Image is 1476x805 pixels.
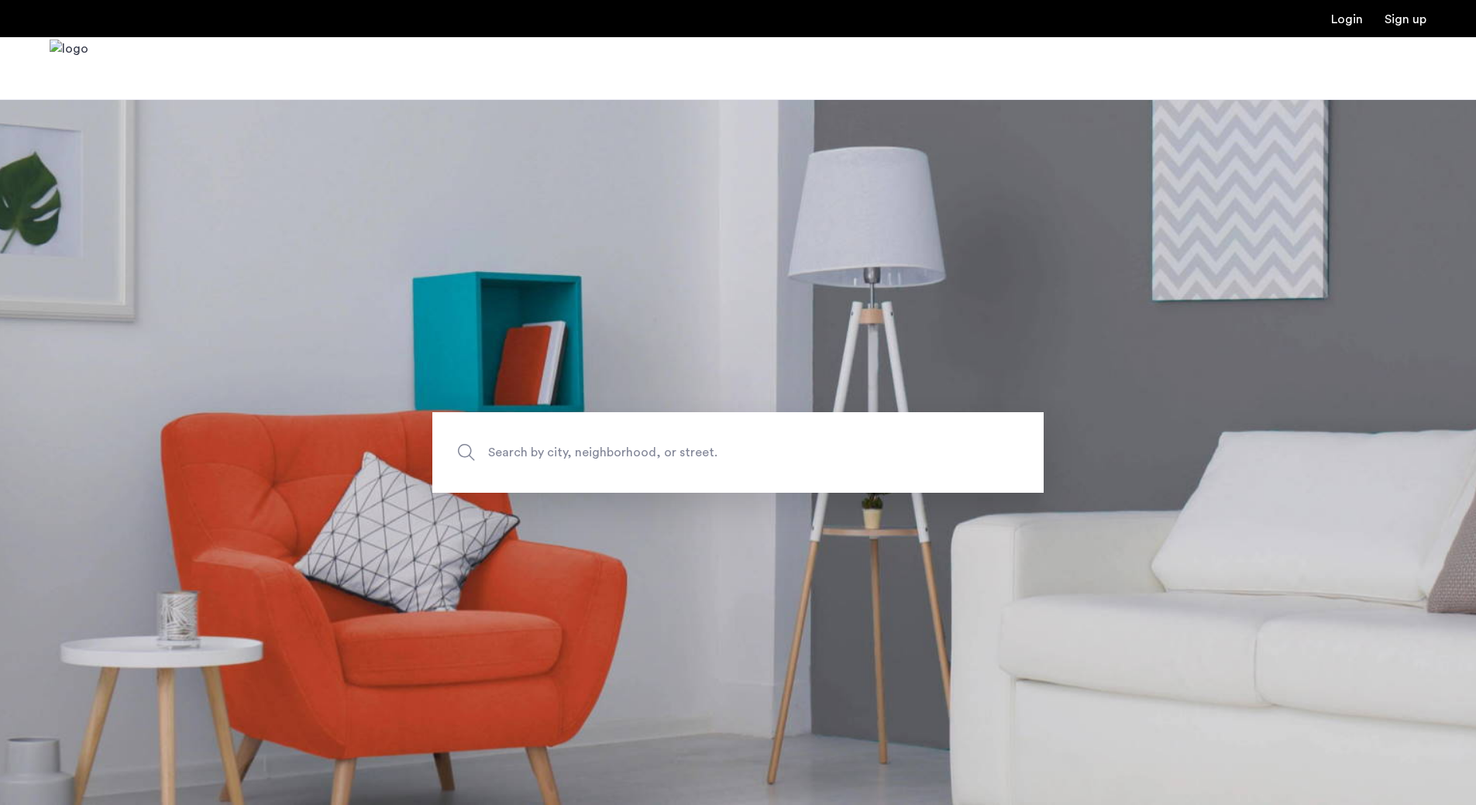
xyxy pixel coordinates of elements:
span: Search by city, neighborhood, or street. [488,442,916,463]
a: Login [1331,13,1363,26]
input: Apartment Search [432,412,1044,493]
img: logo [50,40,88,98]
a: Registration [1385,13,1426,26]
a: Cazamio Logo [50,40,88,98]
